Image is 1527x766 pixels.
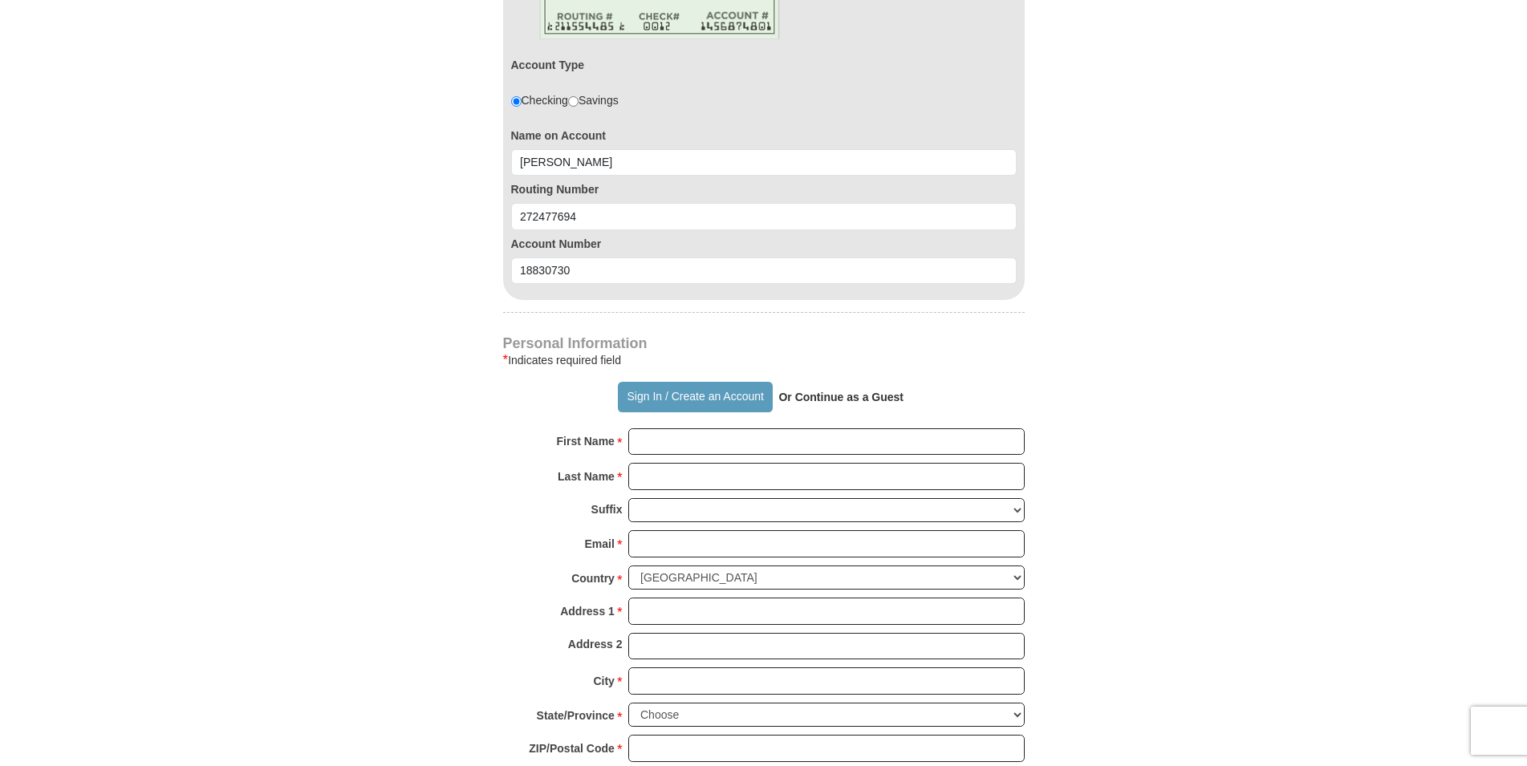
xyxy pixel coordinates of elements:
[503,337,1025,350] h4: Personal Information
[585,533,615,555] strong: Email
[537,704,615,727] strong: State/Province
[511,128,1017,144] label: Name on Account
[560,600,615,622] strong: Address 1
[593,670,614,692] strong: City
[557,430,615,452] strong: First Name
[511,92,619,108] div: Checking Savings
[591,498,623,521] strong: Suffix
[568,633,623,655] strong: Address 2
[503,351,1025,370] div: Indicates required field
[778,391,904,403] strong: Or Continue as a Guest
[618,382,773,412] button: Sign In / Create an Account
[529,737,615,760] strong: ZIP/Postal Code
[511,181,1017,197] label: Routing Number
[558,465,615,488] strong: Last Name
[571,567,615,590] strong: Country
[511,236,1017,252] label: Account Number
[511,57,585,73] label: Account Type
